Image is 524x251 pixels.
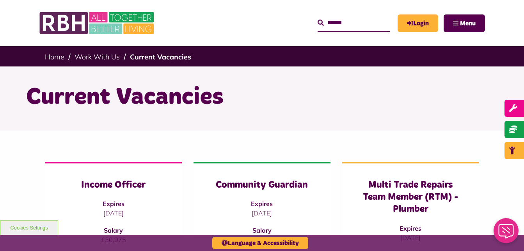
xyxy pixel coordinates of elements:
[444,14,485,32] button: Navigation
[358,233,464,242] p: [DATE]
[103,200,124,208] strong: Expires
[358,179,464,216] h3: Multi Trade Repairs Team Member (RTM) - Plumber
[209,179,315,191] h3: Community Guardian
[60,179,166,191] h3: Income Officer
[26,82,498,113] h1: Current Vacancies
[489,216,524,251] iframe: Netcall Web Assistant for live chat
[252,226,272,234] strong: Salary
[398,14,438,32] a: MyRBH
[130,52,191,61] a: Current Vacancies
[209,208,315,218] p: [DATE]
[45,52,64,61] a: Home
[39,8,156,38] img: RBH
[60,208,166,218] p: [DATE]
[75,52,120,61] a: Work With Us
[400,224,421,232] strong: Expires
[104,226,123,234] strong: Salary
[460,20,476,27] span: Menu
[212,237,308,249] button: Language & Accessibility
[251,200,273,208] strong: Expires
[318,14,390,31] input: Search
